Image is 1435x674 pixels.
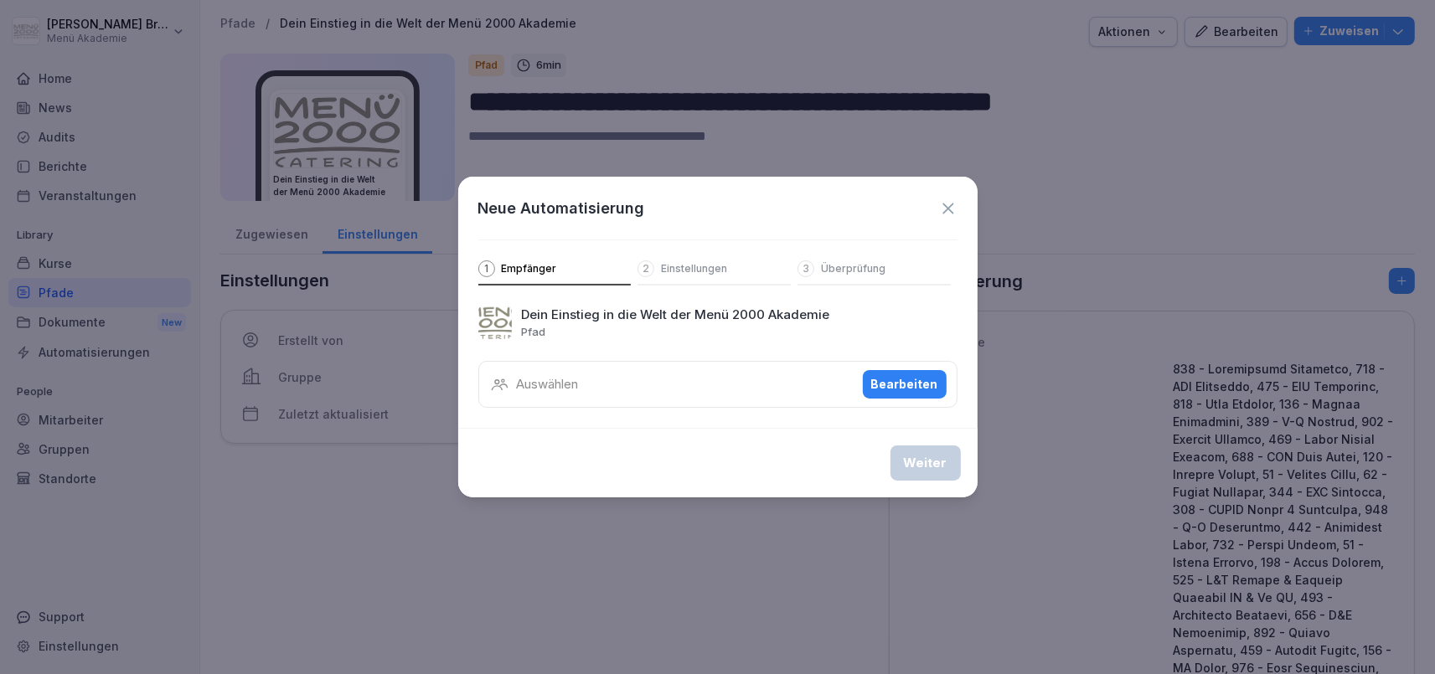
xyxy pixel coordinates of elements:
[661,262,727,275] p: Einstellungen
[871,375,938,394] div: Bearbeiten
[863,370,947,399] button: Bearbeiten
[522,325,546,338] p: Pfad
[798,260,814,277] div: 3
[478,260,495,277] div: 1
[502,262,557,275] p: Empfänger
[517,375,579,394] p: Auswählen
[478,306,512,339] img: Dein Einstieg in die Welt der Menü 2000 Akademie
[478,197,645,219] h1: Neue Automatisierung
[904,454,947,472] div: Weiter
[522,306,830,325] p: Dein Einstieg in die Welt der Menü 2000 Akademie
[637,260,654,277] div: 2
[821,262,885,275] p: Überprüfung
[890,445,961,481] button: Weiter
